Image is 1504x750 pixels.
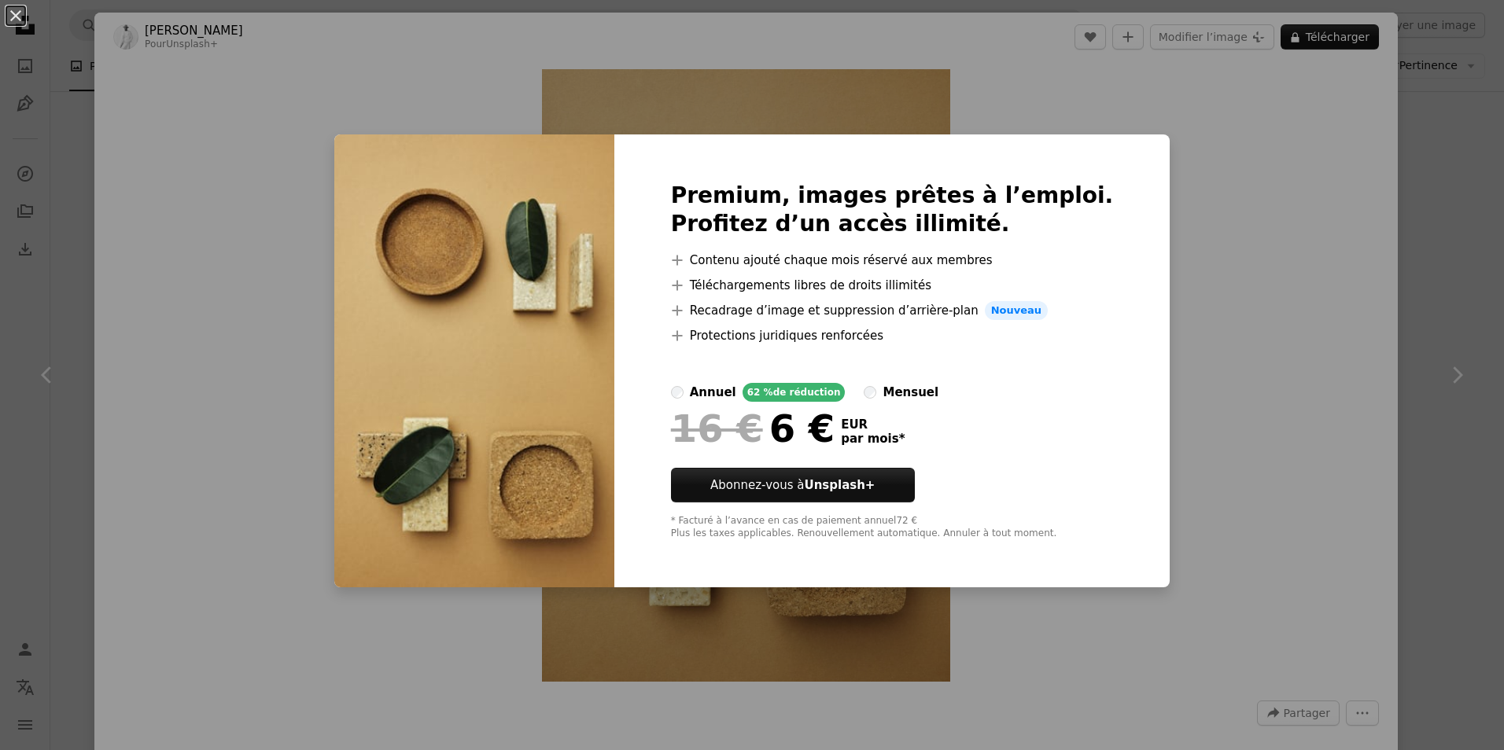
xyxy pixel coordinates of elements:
input: mensuel [864,386,876,399]
img: premium_photo-1670351376736-cba248a5c25a [334,134,614,587]
button: Abonnez-vous àUnsplash+ [671,468,915,502]
h2: Premium, images prêtes à l’emploi. Profitez d’un accès illimité. [671,182,1114,238]
li: Recadrage d’image et suppression d’arrière-plan [671,301,1114,320]
div: 6 € [671,408,835,449]
li: Contenu ajouté chaque mois réservé aux membres [671,251,1114,270]
li: Protections juridiques renforcées [671,326,1114,345]
strong: Unsplash+ [804,478,875,492]
span: Nouveau [985,301,1048,320]
span: 16 € [671,408,763,449]
span: EUR [841,417,905,432]
div: annuel [690,383,736,402]
div: mensuel [883,383,938,402]
span: par mois * [841,432,905,446]
div: 62 % de réduction [743,383,846,402]
li: Téléchargements libres de droits illimités [671,276,1114,295]
input: annuel62 %de réduction [671,386,684,399]
div: * Facturé à l’avance en cas de paiement annuel 72 € Plus les taxes applicables. Renouvellement au... [671,515,1114,540]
